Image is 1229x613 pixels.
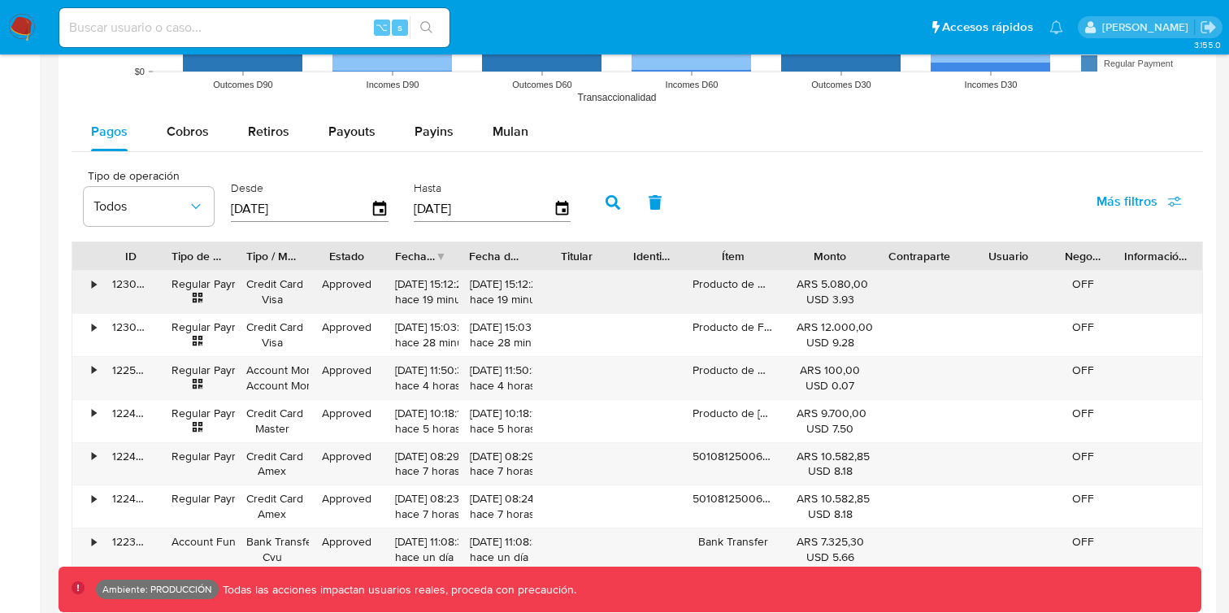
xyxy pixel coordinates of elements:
p: joaquin.dolcemascolo@mercadolibre.com [1102,20,1194,35]
p: Ambiente: PRODUCCIÓN [102,586,212,593]
span: Accesos rápidos [942,19,1033,36]
a: Notificaciones [1049,20,1063,34]
a: Salir [1200,19,1217,36]
span: s [397,20,402,35]
span: 3.155.0 [1194,38,1221,51]
p: Todas las acciones impactan usuarios reales, proceda con precaución. [219,582,576,598]
span: ⌥ [376,20,388,35]
input: Buscar usuario o caso... [59,17,449,38]
button: search-icon [410,16,443,39]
